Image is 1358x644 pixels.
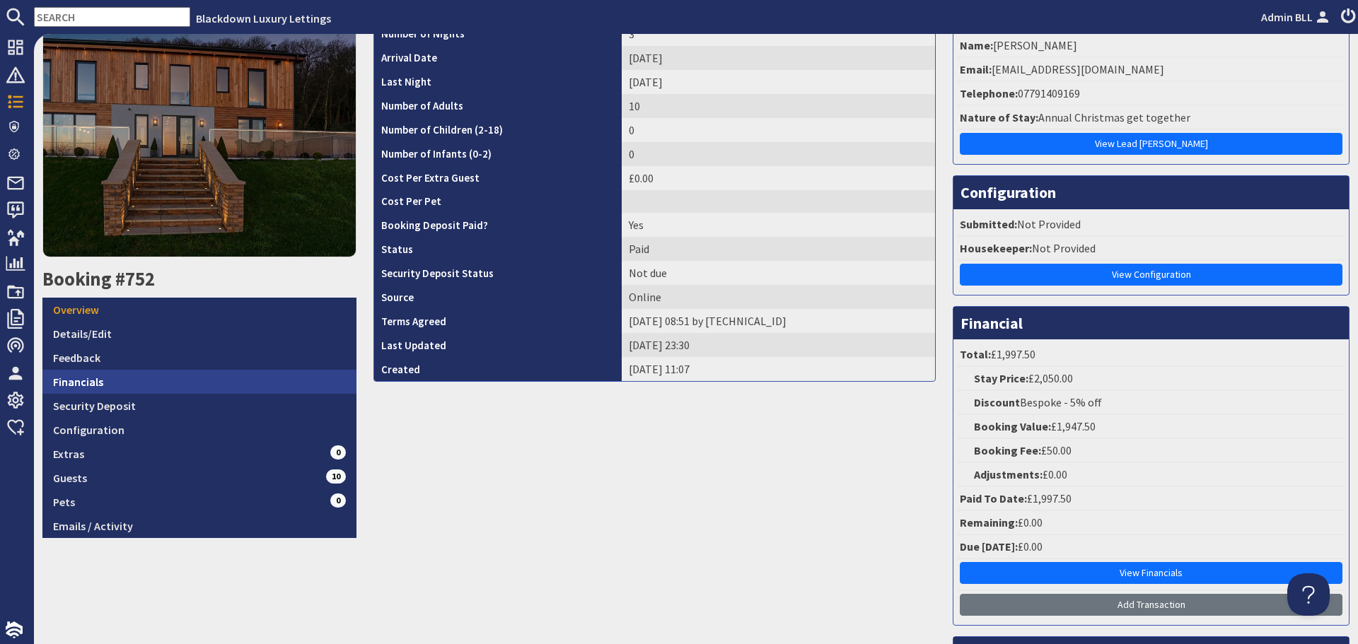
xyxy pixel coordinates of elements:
[957,106,1345,130] li: Annual Christmas get together
[622,142,935,166] td: 0
[374,70,622,94] th: Last Night
[957,439,1345,463] li: £50.00
[960,133,1342,155] a: View Lead [PERSON_NAME]
[960,491,1027,505] strong: Paid To Date:
[960,38,993,52] strong: Name:
[974,443,1041,457] strong: Booking Fee:
[622,46,935,70] td: [DATE]
[622,22,935,46] td: 3
[42,346,356,370] a: Feedback
[374,309,622,333] th: Terms Agreed
[622,166,935,190] td: £0.00
[953,307,1349,339] h3: Financial
[622,94,935,118] td: 10
[326,469,346,484] span: 10
[960,347,991,361] strong: Total:
[960,110,1038,124] strong: Nature of Stay:
[957,343,1345,367] li: £1,997.50
[960,539,1018,554] strong: Due [DATE]:
[957,535,1345,559] li: £0.00
[374,285,622,309] th: Source
[374,237,622,261] th: Status
[42,466,356,490] a: Guests10
[374,22,622,46] th: Number of Nights
[957,82,1345,106] li: 07791409169
[960,217,1017,231] strong: Submitted:
[974,467,1043,481] strong: Adjustments:
[622,118,935,142] td: 0
[622,357,935,381] td: [DATE] 11:07
[374,357,622,381] th: Created
[374,213,622,237] th: Booking Deposit Paid?
[960,62,992,76] strong: Email:
[374,190,622,213] th: Cost Per Pet
[957,367,1345,391] li: £2,050.00
[957,391,1345,415] li: Bespoke - 5% off
[960,515,1018,529] strong: Remaining:
[374,142,622,166] th: Number of Infants (0-2)
[42,370,356,394] a: Financials
[196,11,331,25] a: Blackdown Luxury Lettings
[957,415,1345,439] li: £1,947.50
[960,86,1018,100] strong: Telephone:
[974,395,1020,409] strong: Discount
[960,241,1032,255] strong: Housekeeper:
[42,514,356,538] a: Emails / Activity
[374,166,622,190] th: Cost Per Extra Guest
[622,285,935,309] td: Online
[42,298,356,322] a: Overview
[957,34,1345,58] li: [PERSON_NAME]
[622,213,935,237] td: Yes
[330,493,346,508] span: 0
[974,371,1028,385] strong: Stay Price:
[42,490,356,514] a: Pets0
[34,7,190,27] input: SEARCH
[957,58,1345,82] li: [EMAIL_ADDRESS][DOMAIN_NAME]
[622,261,935,285] td: Not due
[330,445,346,459] span: 0
[374,118,622,142] th: Number of Children (2-18)
[960,594,1342,616] a: Add Transaction
[957,511,1345,535] li: £0.00
[957,237,1345,261] li: Not Provided
[960,562,1342,584] a: View Financials
[374,46,622,70] th: Arrival Date
[622,70,935,94] td: [DATE]
[374,261,622,285] th: Security Deposit Status
[374,333,622,357] th: Last Updated
[974,419,1051,433] strong: Booking Value:
[622,237,935,261] td: Paid
[622,309,935,333] td: [DATE] 08:51 by [TECHNICAL_ID]
[6,621,23,638] img: staytech_i_w-64f4e8e9ee0a9c174fd5317b4b171b261742d2d393467e5bdba4413f4f884c10.svg
[1261,8,1333,25] a: Admin BLL
[622,333,935,357] td: [DATE] 23:30
[953,176,1349,209] h3: Configuration
[42,268,356,291] h2: Booking #752
[42,418,356,442] a: Configuration
[42,394,356,418] a: Security Deposit
[960,264,1342,286] a: View Configuration
[957,487,1345,511] li: £1,997.50
[42,442,356,466] a: Extras0
[374,94,622,118] th: Number of Adults
[957,463,1345,487] li: £0.00
[957,213,1345,237] li: Not Provided
[1287,573,1330,616] iframe: Toggle Customer Support
[42,322,356,346] a: Details/Edit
